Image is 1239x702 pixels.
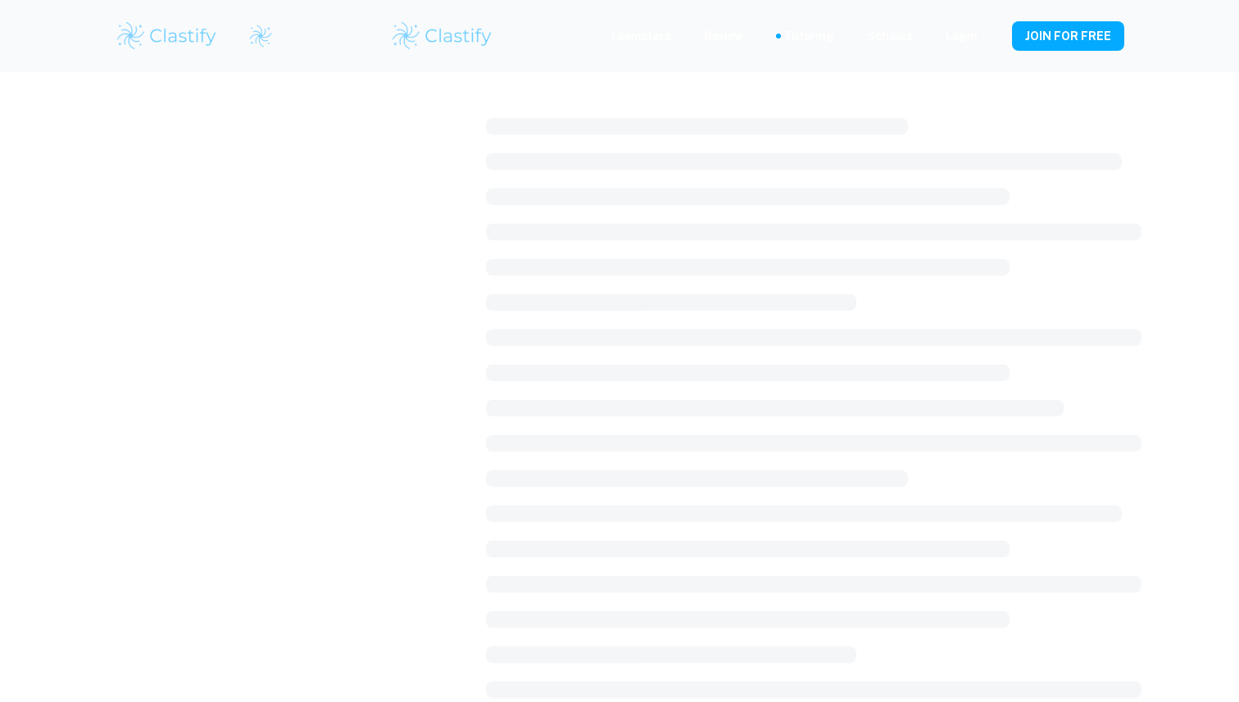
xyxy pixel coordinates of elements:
p: Review [704,27,743,45]
img: Clastify logo [390,20,494,52]
a: Schools [867,27,913,45]
img: Clastify logo [248,24,273,48]
p: Exemplars [611,27,671,45]
button: JOIN FOR FREE [1012,21,1124,51]
button: Help and Feedback [991,32,999,40]
a: Tutoring [784,27,834,45]
img: Clastify logo [115,20,219,52]
a: Login [946,27,978,45]
a: Clastify logo [238,24,273,48]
